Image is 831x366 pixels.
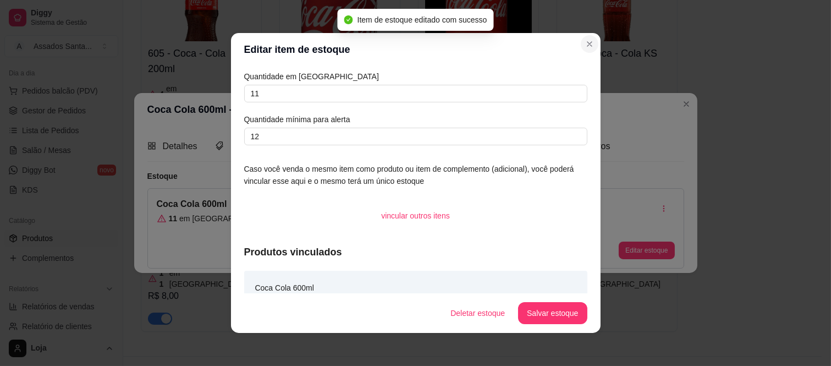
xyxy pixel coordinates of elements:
button: Deletar estoque [442,302,514,324]
article: Coca Cola 600ml [255,282,314,294]
button: Close [581,35,598,53]
span: Item de estoque editado com sucesso [357,15,487,24]
span: check-circle [344,15,353,24]
header: Editar item de estoque [231,33,601,66]
article: Quantidade em [GEOGRAPHIC_DATA] [244,70,587,83]
button: vincular outros itens [372,205,459,227]
article: Produtos vinculados [244,244,587,260]
article: Caso você venda o mesmo item como produto ou item de complemento (adicional), você poderá vincula... [244,163,587,187]
article: Quantidade mínima para alerta [244,113,587,125]
button: Salvar estoque [518,302,587,324]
